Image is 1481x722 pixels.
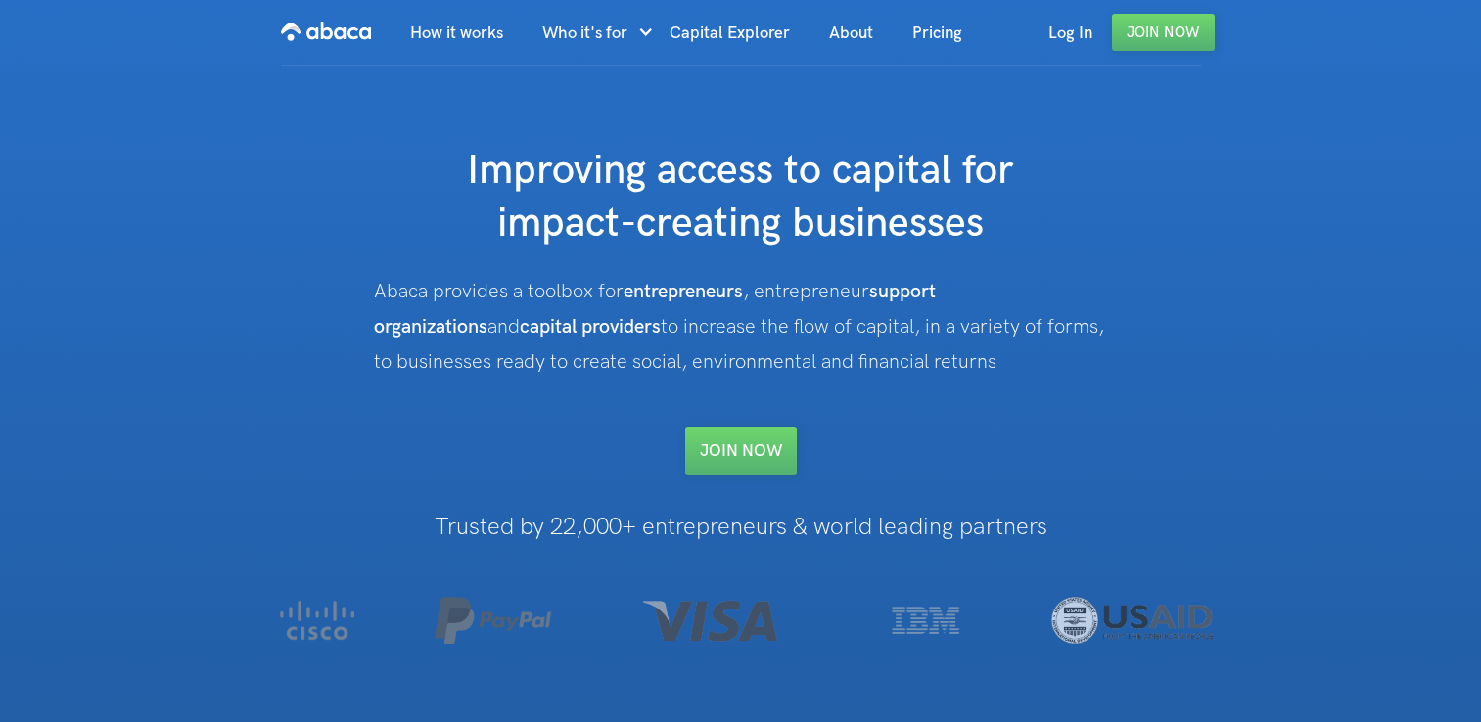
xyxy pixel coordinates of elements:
[685,427,797,475] a: Join NOW
[349,145,1133,250] h1: Improving access to capital for impact-creating businesses
[281,16,371,47] img: Abaca logo
[624,280,743,303] strong: entrepreneurs
[1112,14,1215,51] a: Join Now
[222,515,1259,540] h1: Trusted by 22,000+ entrepreneurs & world leading partners
[520,315,661,338] strong: capital providers
[374,274,1108,380] div: Abaca provides a toolbox for , entrepreneur and to increase the flow of capital, in a variety of ...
